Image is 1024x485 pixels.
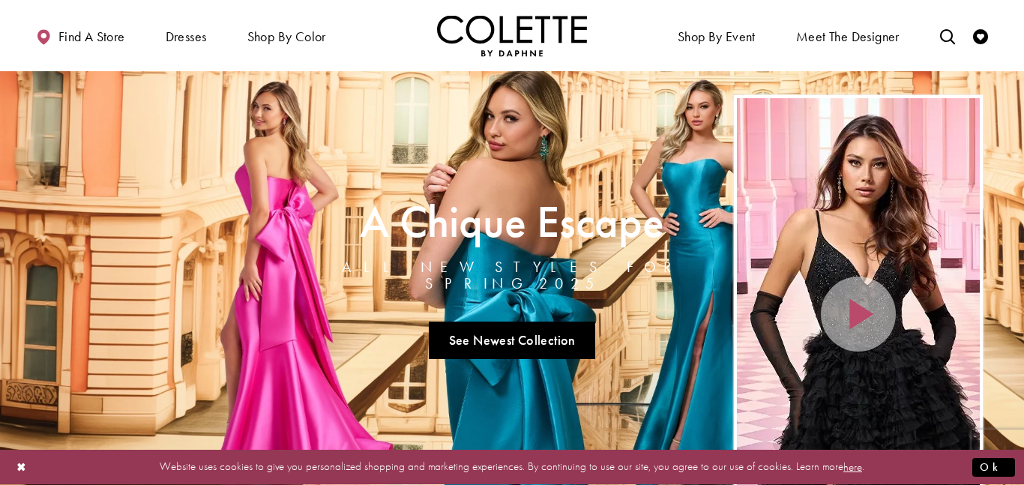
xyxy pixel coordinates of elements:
a: here [843,460,862,475]
button: Submit Dialog [972,458,1015,477]
p: Website uses cookies to give you personalized shopping and marketing experiences. By continuing t... [108,457,916,478]
button: Close Dialog [9,454,34,481]
ul: Slider Links [290,316,734,365]
a: See Newest Collection A Chique Escape All New Styles For Spring 2025 [429,322,595,359]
